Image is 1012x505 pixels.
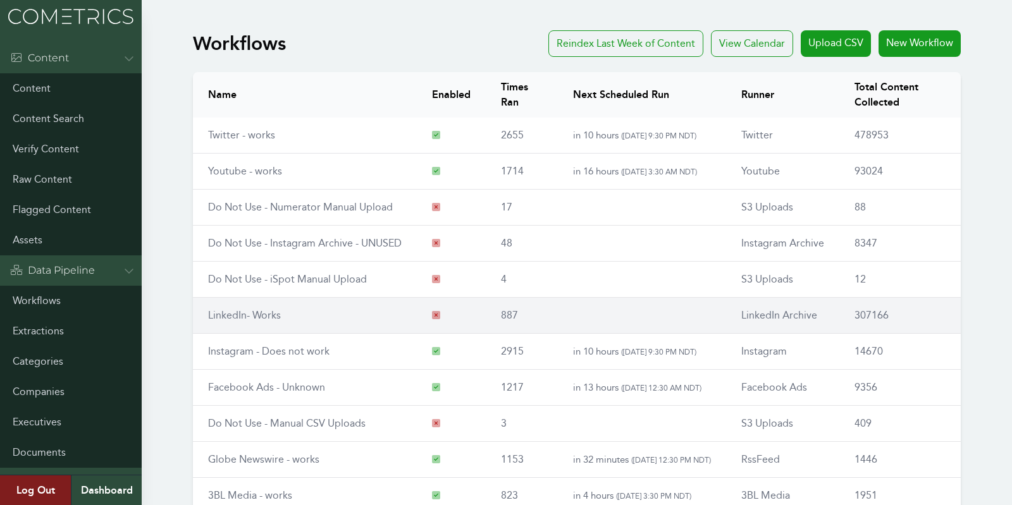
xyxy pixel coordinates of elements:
a: 3BL Media - works [208,489,292,501]
td: Youtube [726,154,839,190]
td: 3 [486,406,558,442]
td: 2655 [486,118,558,154]
td: Instagram Archive [726,226,839,262]
th: Name [193,72,417,118]
th: Enabled [417,72,486,118]
p: in 10 hours [573,344,711,359]
a: Do Not Use - iSpot Manual Upload [208,273,367,285]
td: 14670 [839,334,961,370]
td: 1217 [486,370,558,406]
td: 8347 [839,226,961,262]
td: RssFeed [726,442,839,478]
a: Reindex Last Week of Content [548,30,703,57]
td: 1446 [839,442,961,478]
td: 9356 [839,370,961,406]
a: Youtube - works [208,165,282,177]
a: New Workflow [879,30,961,57]
td: 1153 [486,442,558,478]
span: ( [DATE] 3:30 AM NDT ) [621,167,697,176]
a: Twitter - works [208,129,275,141]
th: Total Content Collected [839,72,961,118]
td: Twitter [726,118,839,154]
td: Facebook Ads [726,370,839,406]
span: ( [DATE] 3:30 PM NDT ) [616,491,691,501]
h1: Workflows [193,32,286,55]
td: 12 [839,262,961,298]
div: Data Pipeline [10,263,95,278]
td: 2915 [486,334,558,370]
a: Globe Newswire - works [208,453,319,465]
span: ( [DATE] 9:30 PM NDT ) [621,131,696,140]
p: in 10 hours [573,128,711,143]
a: Do Not Use - Instagram Archive - UNUSED [208,237,402,249]
td: 887 [486,298,558,334]
a: Facebook Ads - Unknown [208,381,325,393]
td: 93024 [839,154,961,190]
td: 4 [486,262,558,298]
th: Times Ran [486,72,558,118]
a: Do Not Use - Numerator Manual Upload [208,201,393,213]
span: ( [DATE] 9:30 PM NDT ) [621,347,696,356]
a: LinkedIn- Works [208,309,281,321]
td: 478953 [839,118,961,154]
td: S3 Uploads [726,406,839,442]
td: 409 [839,406,961,442]
p: in 32 minutes [573,452,711,467]
a: Do Not Use - Manual CSV Uploads [208,417,366,429]
td: S3 Uploads [726,262,839,298]
p: in 16 hours [573,164,711,179]
span: ( [DATE] 12:30 PM NDT ) [631,455,711,465]
div: Content [10,51,69,66]
th: Runner [726,72,839,118]
a: Instagram - Does not work [208,345,330,357]
td: 1714 [486,154,558,190]
td: S3 Uploads [726,190,839,226]
p: in 13 hours [573,380,711,395]
a: Upload CSV [801,30,871,57]
td: Instagram [726,334,839,370]
p: in 4 hours [573,488,711,503]
td: 88 [839,190,961,226]
a: Dashboard [71,475,142,505]
td: 48 [486,226,558,262]
td: 307166 [839,298,961,334]
td: 17 [486,190,558,226]
th: Next Scheduled Run [558,72,726,118]
div: View Calendar [711,30,793,57]
span: ( [DATE] 12:30 AM NDT ) [621,383,701,392]
td: LinkedIn Archive [726,298,839,334]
